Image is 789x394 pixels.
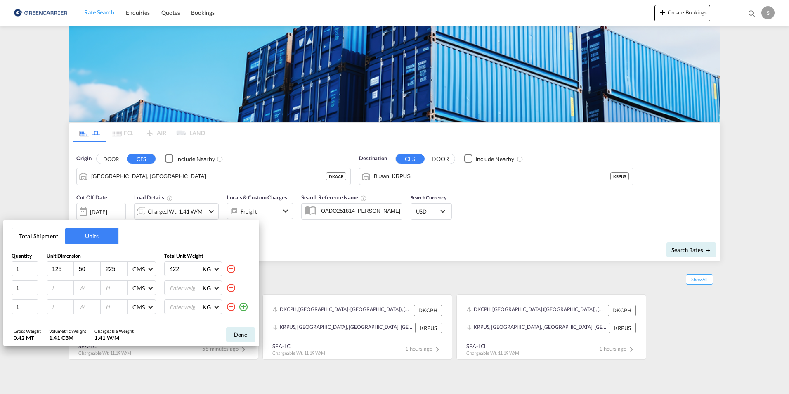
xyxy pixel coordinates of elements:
[203,266,211,273] div: KG
[226,302,236,312] md-icon: icon-minus-circle-outline
[226,327,255,342] button: Done
[169,262,202,276] input: Enter weight
[94,334,134,342] div: 1.41 W/M
[105,284,127,292] input: H
[203,304,211,311] div: KG
[47,253,156,260] div: Unit Dimension
[14,328,41,334] div: Gross Weight
[78,284,100,292] input: W
[203,285,211,292] div: KG
[226,283,236,293] md-icon: icon-minus-circle-outline
[49,334,86,342] div: 1.41 CBM
[49,328,86,334] div: Volumetric Weight
[51,284,73,292] input: L
[12,299,38,314] input: Qty
[132,304,145,311] div: CMS
[164,253,251,260] div: Total Unit Weight
[12,261,38,276] input: Qty
[78,265,100,273] input: W
[12,280,38,295] input: Qty
[12,228,65,244] button: Total Shipment
[12,253,38,260] div: Quantity
[14,334,41,342] div: 0.42 MT
[132,285,145,292] div: CMS
[65,228,118,244] button: Units
[105,265,127,273] input: H
[105,303,127,311] input: H
[132,266,145,273] div: CMS
[239,302,248,312] md-icon: icon-plus-circle-outline
[226,264,236,274] md-icon: icon-minus-circle-outline
[51,303,73,311] input: L
[94,328,134,334] div: Chargeable Weight
[51,265,73,273] input: L
[169,300,202,314] input: Enter weight
[169,281,202,295] input: Enter weight
[78,303,100,311] input: W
